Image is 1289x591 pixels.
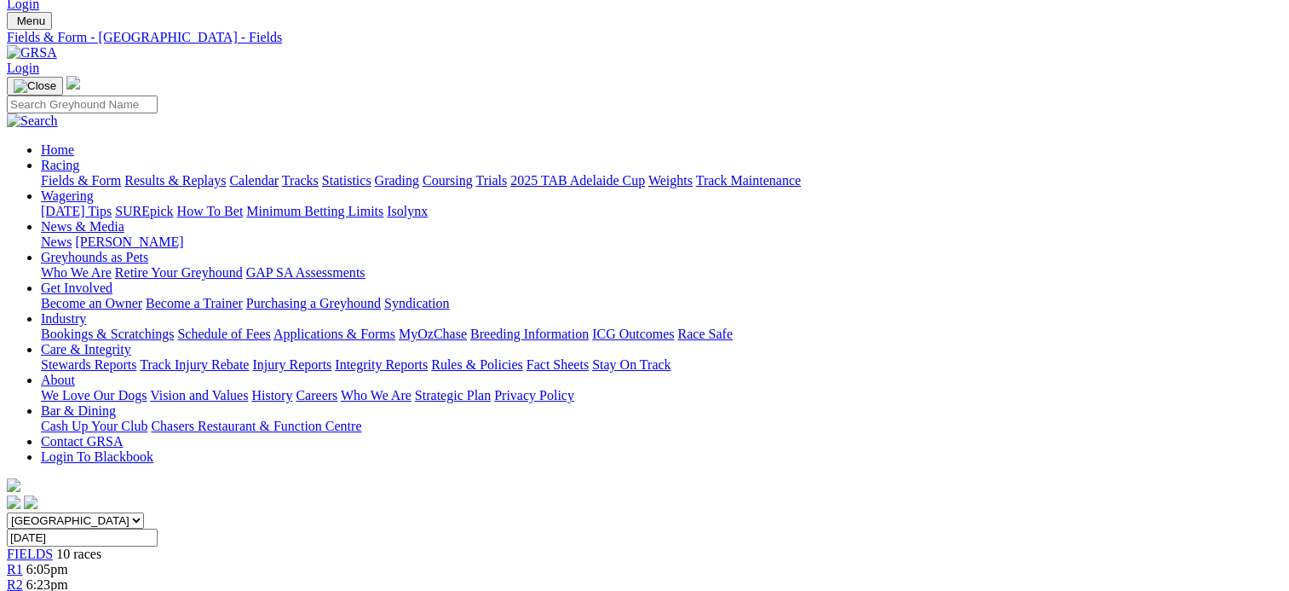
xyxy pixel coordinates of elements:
span: Menu [17,14,45,27]
a: Careers [296,388,337,403]
a: Minimum Betting Limits [246,204,383,218]
a: We Love Our Dogs [41,388,147,403]
a: Who We Are [41,265,112,280]
img: Search [7,113,58,129]
input: Search [7,96,158,113]
a: Become an Owner [41,296,142,310]
a: Strategic Plan [415,388,491,403]
a: Login [7,61,39,75]
a: Rules & Policies [431,357,523,372]
img: GRSA [7,45,57,61]
a: Applications & Forms [273,327,395,341]
a: News [41,235,72,249]
a: Fact Sheets [527,357,589,372]
a: Results & Replays [124,173,226,188]
a: MyOzChase [399,327,467,341]
div: Bar & Dining [41,419,1282,434]
div: Wagering [41,204,1282,219]
a: Track Maintenance [696,173,801,188]
a: Injury Reports [252,357,331,372]
a: About [41,373,75,387]
a: ICG Outcomes [592,327,674,341]
a: Racing [41,158,79,172]
img: facebook.svg [7,495,20,509]
div: Care & Integrity [41,357,1282,373]
div: Greyhounds as Pets [41,265,1282,281]
a: News & Media [41,219,124,234]
span: 10 races [56,547,101,561]
button: Toggle navigation [7,77,63,96]
input: Select date [7,529,158,547]
a: Grading [375,173,419,188]
a: Integrity Reports [335,357,428,372]
a: Schedule of Fees [177,327,270,341]
a: Become a Trainer [146,296,243,310]
a: GAP SA Assessments [246,265,365,280]
a: Fields & Form [41,173,121,188]
a: FIELDS [7,547,53,561]
a: Breeding Information [470,327,589,341]
a: Who We Are [341,388,411,403]
a: Stay On Track [592,357,670,372]
img: twitter.svg [24,495,37,509]
a: Weights [648,173,693,188]
a: Privacy Policy [494,388,574,403]
div: About [41,388,1282,403]
a: Tracks [282,173,319,188]
div: Get Involved [41,296,1282,311]
a: Statistics [322,173,371,188]
a: History [251,388,292,403]
a: Stewards Reports [41,357,136,372]
a: Wagering [41,188,94,203]
a: Syndication [384,296,449,310]
img: Close [14,79,56,93]
a: Greyhounds as Pets [41,250,148,264]
a: Cash Up Your Club [41,419,147,433]
a: 2025 TAB Adelaide Cup [510,173,645,188]
a: Trials [475,173,507,188]
a: Race Safe [677,327,732,341]
a: Login To Blackbook [41,449,153,464]
a: [PERSON_NAME] [75,235,183,249]
a: How To Bet [177,204,244,218]
a: Home [41,142,74,157]
span: 6:05pm [26,562,68,577]
div: Racing [41,173,1282,188]
a: Contact GRSA [41,434,123,449]
a: SUREpick [115,204,173,218]
a: Care & Integrity [41,342,131,356]
img: logo-grsa-white.png [7,478,20,492]
a: Bookings & Scratchings [41,327,174,341]
a: Bar & Dining [41,403,116,418]
img: logo-grsa-white.png [66,76,80,90]
a: Calendar [229,173,279,188]
a: Fields & Form - [GEOGRAPHIC_DATA] - Fields [7,30,1282,45]
a: [DATE] Tips [41,204,112,218]
a: Industry [41,311,86,326]
a: Purchasing a Greyhound [246,296,381,310]
a: Track Injury Rebate [140,357,249,372]
div: News & Media [41,235,1282,250]
button: Toggle navigation [7,12,52,30]
a: Isolynx [387,204,428,218]
a: Coursing [423,173,473,188]
a: Chasers Restaurant & Function Centre [151,419,361,433]
a: Get Involved [41,281,112,295]
a: Retire Your Greyhound [115,265,243,280]
div: Industry [41,327,1282,342]
a: Vision and Values [150,388,248,403]
a: R1 [7,562,23,577]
